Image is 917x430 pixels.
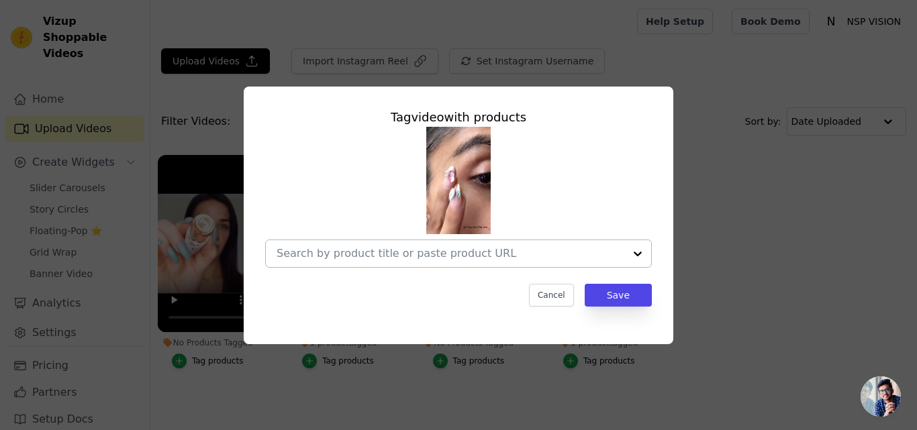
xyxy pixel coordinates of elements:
[529,284,574,307] button: Cancel
[277,247,624,260] input: Search by product title or paste product URL
[265,108,652,127] div: Tag video with products
[585,284,652,307] button: Save
[861,376,901,417] div: Open chat
[426,127,491,234] img: tn-b981b34bc31d4503b6c61b8c2356b104.png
